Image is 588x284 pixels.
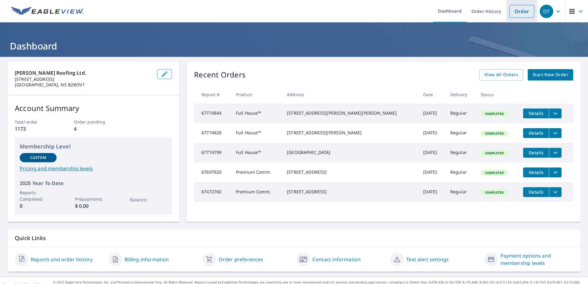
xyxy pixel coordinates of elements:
[194,143,231,163] td: 67774799
[194,69,246,81] p: Recent Orders
[418,104,445,123] td: [DATE]
[418,85,445,104] th: Date
[15,77,152,82] p: [STREET_ADDRESS]
[549,168,562,177] button: filesDropdownBtn-67697620
[15,103,172,114] p: Account Summary
[527,130,545,136] span: Details
[481,151,507,155] span: Completed
[418,182,445,202] td: [DATE]
[527,150,545,156] span: Details
[194,123,231,143] td: 67774828
[30,155,46,160] p: Custom
[74,125,113,132] p: 4
[549,108,562,118] button: filesDropdownBtn-67774844
[7,40,581,52] h1: Dashboard
[528,69,573,81] a: Start New Order
[445,85,476,104] th: Delivery
[540,5,553,18] div: DT
[445,163,476,182] td: Regular
[445,123,476,143] td: Regular
[20,142,167,151] p: Membership Level
[549,148,562,158] button: filesDropdownBtn-67774799
[523,168,549,177] button: detailsBtn-67697620
[523,148,549,158] button: detailsBtn-67774799
[194,182,231,202] td: 67472760
[15,119,54,125] p: Total order
[125,256,169,263] a: Billing information
[500,252,573,267] a: Payment options and membership levels
[15,82,152,88] p: [GEOGRAPHIC_DATA], NS B2W3V1
[287,110,413,116] div: [STREET_ADDRESS][PERSON_NAME][PERSON_NAME]
[523,128,549,138] button: detailsBtn-67774828
[231,143,282,163] td: Full House™
[75,202,112,210] p: $ 0.00
[481,131,507,136] span: Completed
[20,189,57,202] p: Reports Completed
[287,149,413,156] div: [GEOGRAPHIC_DATA]
[20,165,167,172] a: Pricing and membership levels
[527,110,545,116] span: Details
[549,187,562,197] button: filesDropdownBtn-67472760
[549,128,562,138] button: filesDropdownBtn-67774828
[231,104,282,123] td: Full House™
[523,108,549,118] button: detailsBtn-67774844
[527,189,545,195] span: Details
[481,112,507,116] span: Completed
[219,256,263,263] a: Order preferences
[287,130,413,136] div: [STREET_ADDRESS][PERSON_NAME]
[406,256,449,263] a: Text alert settings
[11,7,84,16] img: EV Logo
[445,182,476,202] td: Regular
[523,187,549,197] button: detailsBtn-67472760
[194,163,231,182] td: 67697620
[481,190,507,195] span: Completed
[15,125,54,132] p: 1173
[74,119,113,125] p: Order pending
[418,143,445,163] td: [DATE]
[15,69,152,77] p: [PERSON_NAME] Roofing Ltd.
[312,256,361,263] a: Contact information
[287,169,413,175] div: [STREET_ADDRESS]
[231,123,282,143] td: Full House™
[445,143,476,163] td: Regular
[15,234,573,242] p: Quick Links
[479,69,523,81] a: View All Orders
[20,202,57,210] p: 0
[484,71,518,79] span: View All Orders
[418,163,445,182] td: [DATE]
[31,256,93,263] a: Reports and order history
[282,85,418,104] th: Address
[509,5,534,18] a: Order
[527,169,545,175] span: Details
[533,71,568,79] span: Start New Order
[418,123,445,143] td: [DATE]
[476,85,518,104] th: Status
[481,171,507,175] span: Completed
[130,196,167,203] p: Balance
[75,196,112,202] p: Prepayments
[445,104,476,123] td: Regular
[231,85,282,104] th: Product
[194,85,231,104] th: Report #
[231,182,282,202] td: Premium Comm.
[20,179,167,187] p: 2025 Year To Date
[231,163,282,182] td: Premium Comm.
[194,104,231,123] td: 67774844
[287,189,413,195] div: [STREET_ADDRESS]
